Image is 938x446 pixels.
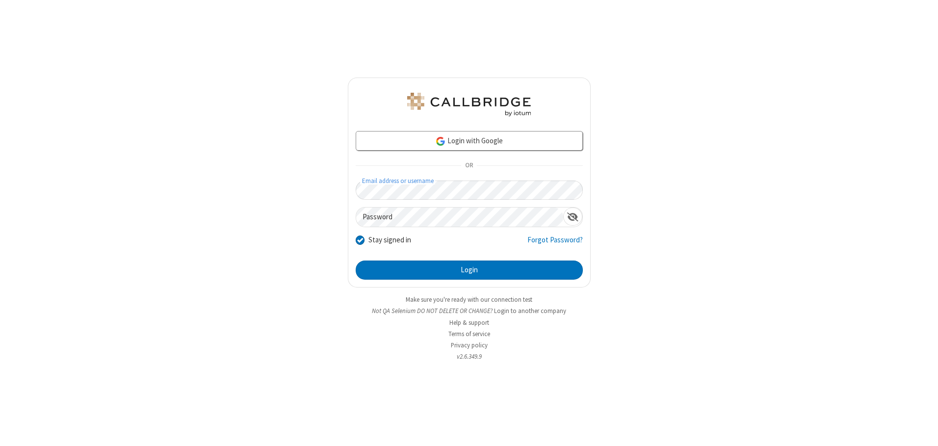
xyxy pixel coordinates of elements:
button: Login [356,261,583,280]
input: Email address or username [356,181,583,200]
a: Help & support [449,318,489,327]
li: Not QA Selenium DO NOT DELETE OR CHANGE? [348,306,591,315]
a: Login with Google [356,131,583,151]
input: Password [356,208,563,227]
a: Privacy policy [451,341,488,349]
a: Make sure you're ready with our connection test [406,295,532,304]
img: google-icon.png [435,136,446,147]
li: v2.6.349.9 [348,352,591,361]
div: Show password [563,208,582,226]
button: Login to another company [494,306,566,315]
span: OR [461,159,477,173]
a: Terms of service [448,330,490,338]
label: Stay signed in [368,235,411,246]
img: QA Selenium DO NOT DELETE OR CHANGE [405,93,533,116]
a: Forgot Password? [527,235,583,253]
